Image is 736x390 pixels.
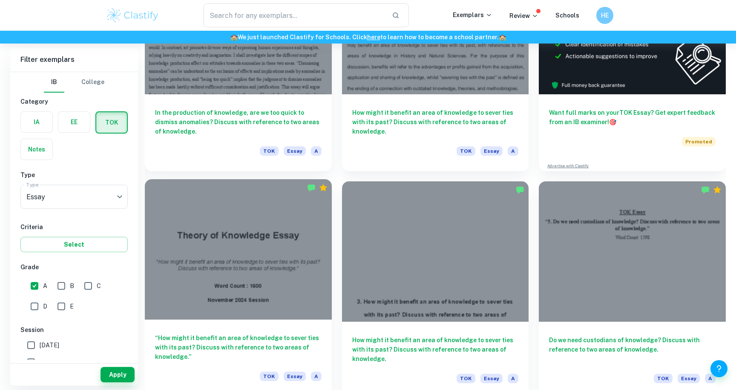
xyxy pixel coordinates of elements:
[40,341,59,350] span: [DATE]
[20,97,128,106] h6: Category
[710,360,727,377] button: Help and Feedback
[480,146,503,156] span: Essay
[20,222,128,232] h6: Criteria
[547,163,589,169] a: Advertise with Clastify
[509,11,538,20] p: Review
[106,7,160,24] img: Clastify logo
[44,72,64,93] button: IB
[20,325,128,335] h6: Session
[284,372,306,381] span: Essay
[555,12,579,19] a: Schools
[352,335,519,364] h6: How might it benefit an area of knowledge to sever ties with its past? Discuss with reference to ...
[20,185,128,209] div: Essay
[311,146,322,156] span: A
[81,72,104,93] button: College
[101,367,135,382] button: Apply
[480,374,503,383] span: Essay
[713,186,722,194] div: Premium
[155,108,322,136] h6: In the production of knowledge, are we too quick to dismiss anomalies? Discuss with reference to ...
[204,3,385,27] input: Search for any exemplars...
[508,146,518,156] span: A
[44,72,104,93] div: Filter type choice
[549,108,716,127] h6: Want full marks on your TOK Essay ? Get expert feedback from an IB examiner!
[609,119,616,125] span: 🎯
[2,32,734,42] h6: We just launched Clastify for Schools. Click to learn how to become a school partner.
[70,302,74,311] span: E
[58,112,90,132] button: EE
[596,7,613,24] button: HE
[155,333,322,361] h6: “How might it benefit an area of knowledge to sever ties with its past? Discuss with reference to...
[311,372,322,381] span: A
[516,186,524,194] img: Marked
[678,374,700,383] span: Essay
[21,139,52,160] button: Notes
[319,183,328,192] div: Premium
[21,112,52,132] button: IA
[705,374,716,383] span: A
[40,358,67,367] span: May 2025
[682,137,716,146] span: Promoted
[457,374,475,383] span: TOK
[230,34,238,41] span: 🏫
[260,146,279,156] span: TOK
[508,374,518,383] span: A
[654,374,673,383] span: TOK
[20,237,128,252] button: Select
[367,34,380,41] a: here
[43,281,47,291] span: A
[96,112,127,133] button: TOK
[284,146,306,156] span: Essay
[260,372,279,381] span: TOK
[352,108,519,136] h6: How might it benefit an area of knowledge to sever ties with its past? Discuss with reference to ...
[26,181,39,188] label: Type
[600,11,610,20] h6: HE
[453,10,492,20] p: Exemplars
[499,34,506,41] span: 🏫
[307,183,316,192] img: Marked
[43,302,47,311] span: D
[70,281,74,291] span: B
[701,186,710,194] img: Marked
[97,281,101,291] span: C
[457,146,475,156] span: TOK
[20,262,128,272] h6: Grade
[549,335,716,364] h6: Do we need custodians of knowledge? Discuss with reference to two areas of knowledge.
[20,170,128,180] h6: Type
[10,48,138,72] h6: Filter exemplars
